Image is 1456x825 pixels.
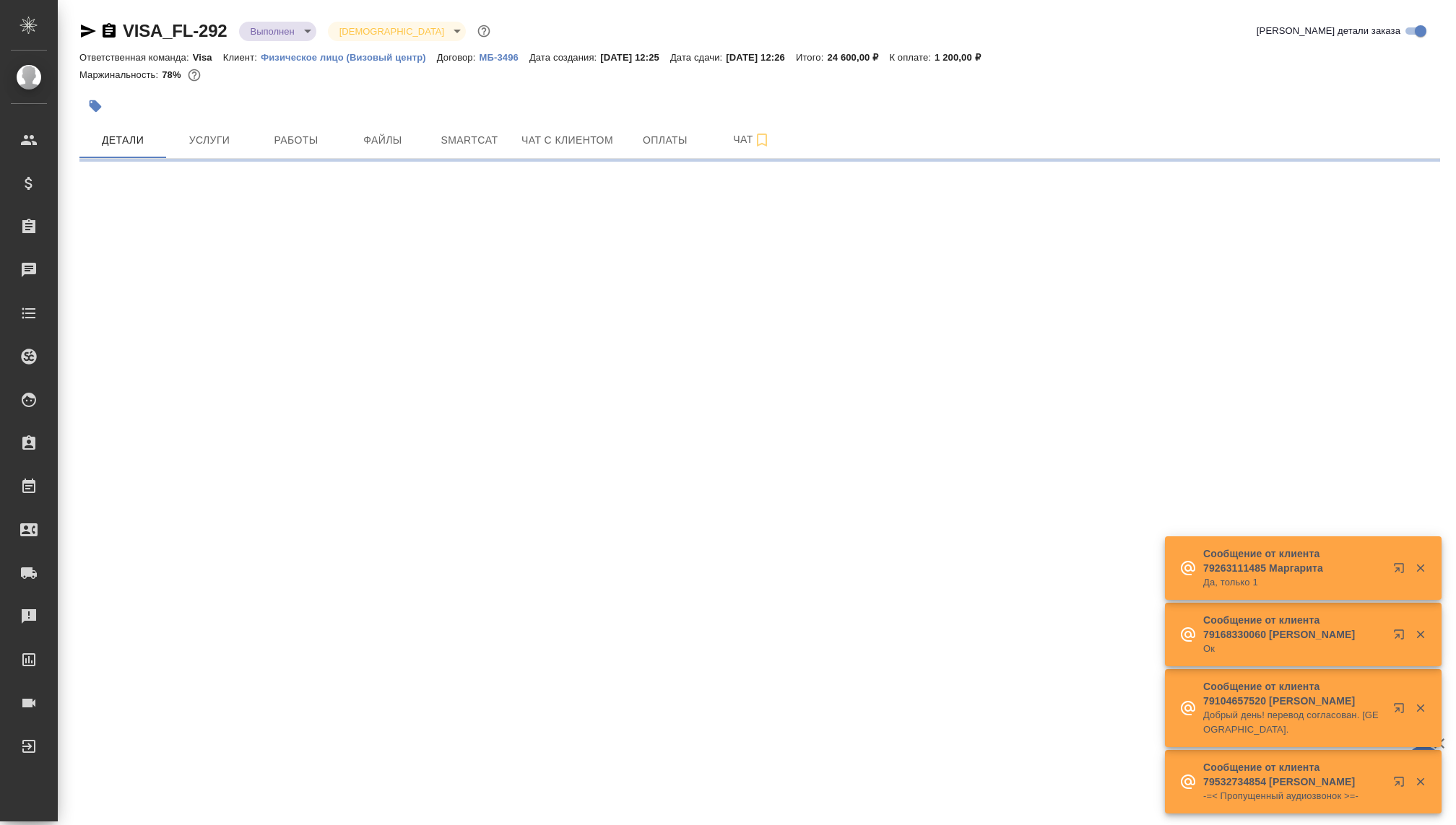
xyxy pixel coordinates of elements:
p: Сообщение от клиента 79263111485 Маргарита [1203,546,1384,575]
p: Маржинальность: [79,69,162,80]
span: Оплаты [630,131,700,149]
p: Ок [1203,642,1384,656]
button: Закрыть [1405,562,1435,575]
button: Скопировать ссылку [100,22,118,40]
p: МБ-3496 [479,52,529,63]
button: Выполнен [246,25,299,38]
p: Сообщение от клиента 79168330060 [PERSON_NAME] [1203,613,1384,642]
p: 78% [162,69,184,80]
button: [DEMOGRAPHIC_DATA] [335,25,448,38]
span: Услуги [175,131,244,149]
div: Выполнен [328,22,466,41]
span: Чат с клиентом [521,131,613,149]
button: Открыть в новой вкладке [1384,620,1419,655]
p: Дата создания: [529,52,600,63]
p: Добрый день! перевод согласован. [GEOGRAPHIC_DATA]. [1203,708,1384,737]
p: Договор: [437,52,480,63]
a: Физическое лицо (Визовый центр) [261,51,437,63]
span: Чат [717,131,786,149]
span: Детали [88,131,157,149]
button: Открыть в новой вкладке [1384,767,1419,802]
p: [DATE] 12:25 [600,52,670,63]
p: 24 600,00 ₽ [827,52,889,63]
span: Работы [261,131,331,149]
p: Сообщение от клиента 79104657520 [PERSON_NAME] [1203,679,1384,708]
a: МБ-3496 [479,51,529,63]
button: Скопировать ссылку для ЯМессенджера [79,22,97,40]
button: Доп статусы указывают на важность/срочность заказа [474,22,493,40]
button: 4500.00 RUB; [185,66,204,84]
span: Файлы [348,131,417,149]
span: [PERSON_NAME] детали заказа [1257,24,1400,38]
p: Сообщение от клиента 79532734854 [PERSON_NAME] [1203,760,1384,789]
p: [DATE] 12:26 [726,52,796,63]
div: Выполнен [239,22,316,41]
svg: Подписаться [753,131,771,149]
p: Дата сдачи: [670,52,726,63]
button: Добавить тэг [79,90,111,122]
p: Итого: [796,52,827,63]
button: Закрыть [1405,702,1435,715]
button: Открыть в новой вкладке [1384,694,1419,728]
span: Smartcat [435,131,504,149]
p: Клиент: [223,52,261,63]
p: Visa [193,52,223,63]
button: Закрыть [1405,628,1435,641]
button: Открыть в новой вкладке [1384,554,1419,588]
p: К оплате: [889,52,935,63]
p: Физическое лицо (Визовый центр) [261,52,437,63]
p: -=< Пропущенный аудиозвонок >=- [1203,789,1384,803]
p: Да, только 1 [1203,575,1384,590]
p: 1 200,00 ₽ [935,52,992,63]
button: Закрыть [1405,775,1435,788]
a: VISA_FL-292 [123,21,227,40]
p: Ответственная команда: [79,52,193,63]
